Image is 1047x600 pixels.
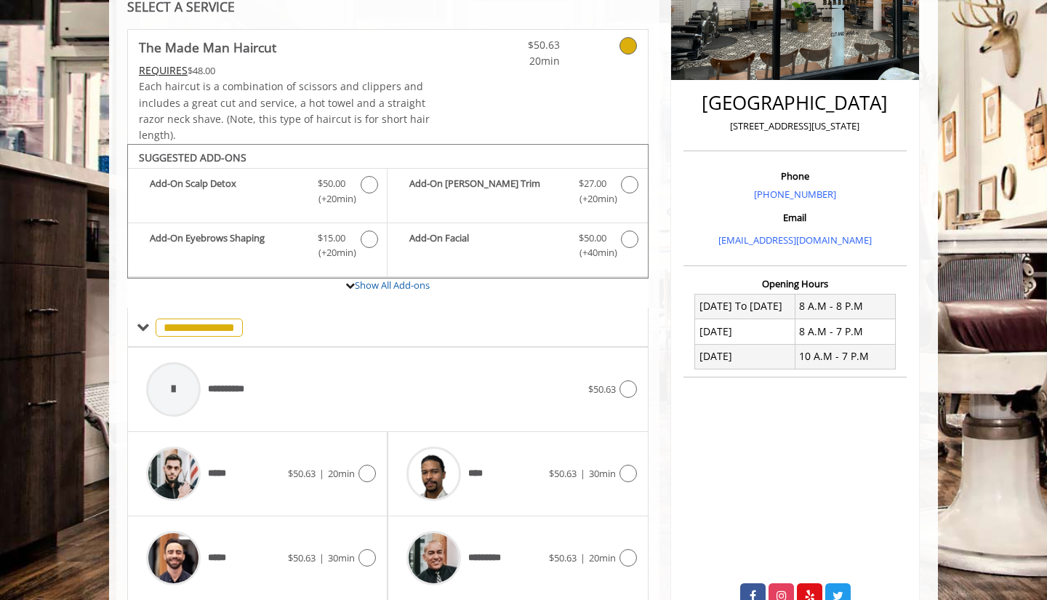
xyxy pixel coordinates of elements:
[474,53,560,69] span: 20min
[310,191,353,207] span: (+20min )
[319,467,324,480] span: |
[683,279,907,289] h3: Opening Hours
[318,176,345,191] span: $50.00
[687,171,903,181] h3: Phone
[795,344,895,369] td: 10 A.M - 7 P.M
[588,383,616,396] span: $50.63
[288,467,316,480] span: $50.63
[139,63,431,79] div: $48.00
[318,231,345,246] span: $15.00
[718,233,872,247] a: [EMAIL_ADDRESS][DOMAIN_NAME]
[589,551,616,564] span: 20min
[395,231,640,265] label: Add-On Facial
[139,63,188,77] span: This service needs some Advance to be paid before we block your appointment
[139,79,430,142] span: Each haircut is a combination of scissors and clippers and includes a great cut and service, a ho...
[409,231,563,261] b: Add-On Facial
[571,191,614,207] span: (+20min )
[695,344,795,369] td: [DATE]
[695,294,795,319] td: [DATE] To [DATE]
[579,231,606,246] span: $50.00
[139,151,246,164] b: SUGGESTED ADD-ONS
[127,144,649,279] div: The Made Man Haircut Add-onS
[580,551,585,564] span: |
[310,245,353,260] span: (+20min )
[328,551,355,564] span: 30min
[409,176,563,207] b: Add-On [PERSON_NAME] Trim
[549,467,577,480] span: $50.63
[579,176,606,191] span: $27.00
[135,231,380,265] label: Add-On Eyebrows Shaping
[571,245,614,260] span: (+40min )
[135,176,380,210] label: Add-On Scalp Detox
[549,551,577,564] span: $50.63
[328,467,355,480] span: 20min
[288,551,316,564] span: $50.63
[687,92,903,113] h2: [GEOGRAPHIC_DATA]
[695,319,795,344] td: [DATE]
[754,188,836,201] a: [PHONE_NUMBER]
[139,37,276,57] b: The Made Man Haircut
[580,467,585,480] span: |
[795,319,895,344] td: 8 A.M - 7 P.M
[795,294,895,319] td: 8 A.M - 8 P.M
[687,119,903,134] p: [STREET_ADDRESS][US_STATE]
[687,212,903,223] h3: Email
[474,37,560,53] span: $50.63
[395,176,640,210] label: Add-On Beard Trim
[319,551,324,564] span: |
[150,231,303,261] b: Add-On Eyebrows Shaping
[355,279,430,292] a: Show All Add-ons
[589,467,616,480] span: 30min
[150,176,303,207] b: Add-On Scalp Detox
